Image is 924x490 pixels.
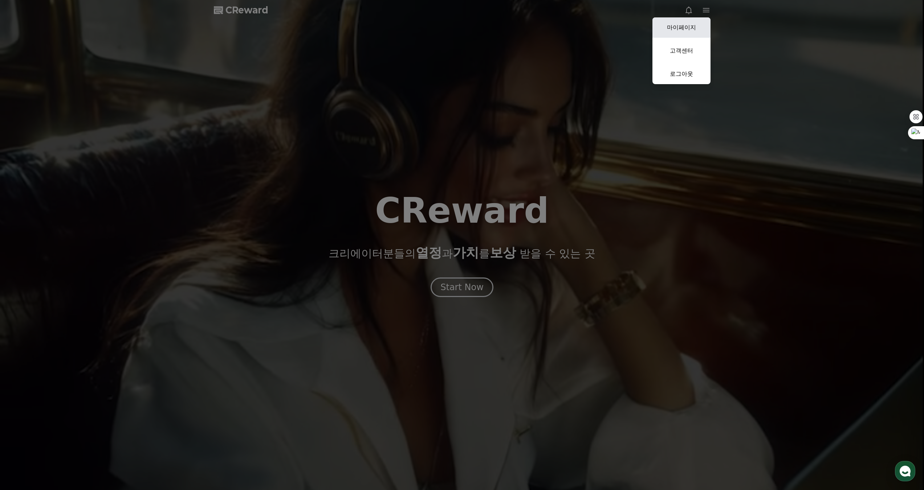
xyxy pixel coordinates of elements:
[94,230,139,248] a: 설정
[2,230,48,248] a: 홈
[23,241,27,247] span: 홈
[652,64,711,84] a: 로그아웃
[66,241,75,247] span: 대화
[112,241,121,247] span: 설정
[652,17,711,84] button: 마이페이지 고객센터 로그아웃
[48,230,94,248] a: 대화
[652,17,711,38] a: 마이페이지
[652,41,711,61] a: 고객센터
